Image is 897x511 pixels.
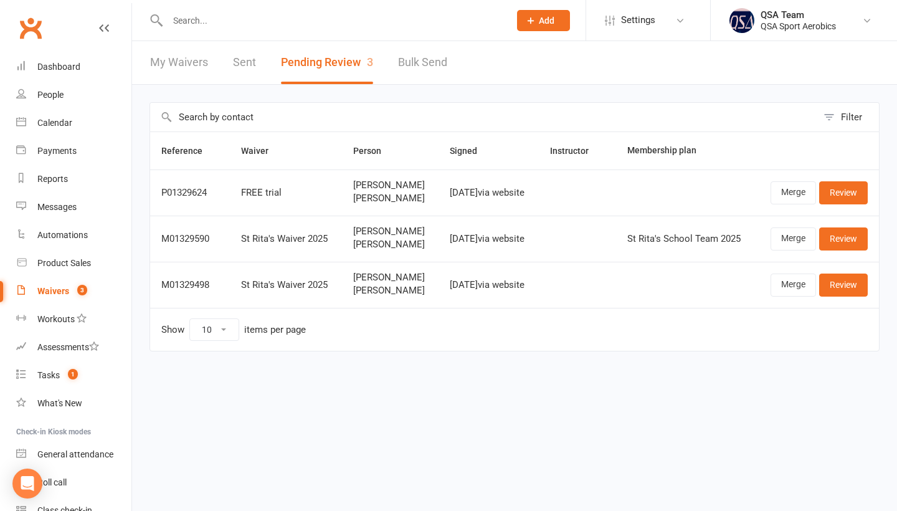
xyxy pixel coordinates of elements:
a: Assessments [16,333,131,361]
div: items per page [244,325,306,335]
div: St Rita's Waiver 2025 [241,280,331,290]
span: [PERSON_NAME] [353,193,428,204]
div: Tasks [37,370,60,380]
div: FREE trial [241,188,331,198]
span: 1 [68,369,78,380]
div: Waivers [37,286,69,296]
div: Show [161,318,306,341]
button: Instructor [550,143,602,158]
div: Reports [37,174,68,184]
a: My Waivers [150,41,208,84]
a: Dashboard [16,53,131,81]
div: Workouts [37,314,75,324]
span: Add [539,16,554,26]
input: Search by contact [150,103,817,131]
a: Clubworx [15,12,46,44]
span: [PERSON_NAME] [353,226,428,237]
a: Merge [771,181,816,204]
span: [PERSON_NAME] [353,180,428,191]
div: M01329590 [161,234,219,244]
div: P01329624 [161,188,219,198]
div: What's New [37,398,82,408]
a: Automations [16,221,131,249]
a: Calendar [16,109,131,137]
a: Messages [16,193,131,221]
span: [PERSON_NAME] [353,272,428,283]
div: M01329498 [161,280,219,290]
th: Membership plan [616,132,756,170]
div: [DATE] via website [450,280,528,290]
a: Waivers 3 [16,277,131,305]
a: Workouts [16,305,131,333]
span: Instructor [550,146,602,156]
a: People [16,81,131,109]
a: Merge [771,227,816,250]
span: Signed [450,146,491,156]
span: 3 [367,55,373,69]
div: St Rita's School Team 2025 [627,234,745,244]
span: [PERSON_NAME] [353,285,428,296]
div: Automations [37,230,88,240]
div: St Rita's Waiver 2025 [241,234,331,244]
a: Sent [233,41,256,84]
button: Filter [817,103,879,131]
img: thumb_image1645967867.png [729,8,754,33]
a: Review [819,227,868,250]
span: [PERSON_NAME] [353,239,428,250]
input: Search... [164,12,501,29]
button: Waiver [241,143,282,158]
a: What's New [16,389,131,418]
div: [DATE] via website [450,234,528,244]
div: People [37,90,64,100]
a: Review [819,274,868,296]
div: [DATE] via website [450,188,528,198]
div: General attendance [37,449,113,459]
button: Signed [450,143,491,158]
div: Dashboard [37,62,80,72]
div: Product Sales [37,258,91,268]
div: Assessments [37,342,99,352]
a: Bulk Send [398,41,447,84]
div: Roll call [37,477,67,487]
a: Reports [16,165,131,193]
div: Calendar [37,118,72,128]
button: Reference [161,143,216,158]
button: Pending Review3 [281,41,373,84]
span: 3 [77,285,87,295]
a: Payments [16,137,131,165]
span: Person [353,146,395,156]
a: Tasks 1 [16,361,131,389]
a: Merge [771,274,816,296]
a: Review [819,181,868,204]
span: Settings [621,6,655,34]
div: Open Intercom Messenger [12,469,42,499]
span: Reference [161,146,216,156]
a: Roll call [16,469,131,497]
div: Messages [37,202,77,212]
a: General attendance kiosk mode [16,441,131,469]
div: QSA Team [761,9,836,21]
div: Filter [841,110,862,125]
span: Waiver [241,146,282,156]
div: QSA Sport Aerobics [761,21,836,32]
div: Payments [37,146,77,156]
button: Person [353,143,395,158]
a: Product Sales [16,249,131,277]
button: Add [517,10,570,31]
